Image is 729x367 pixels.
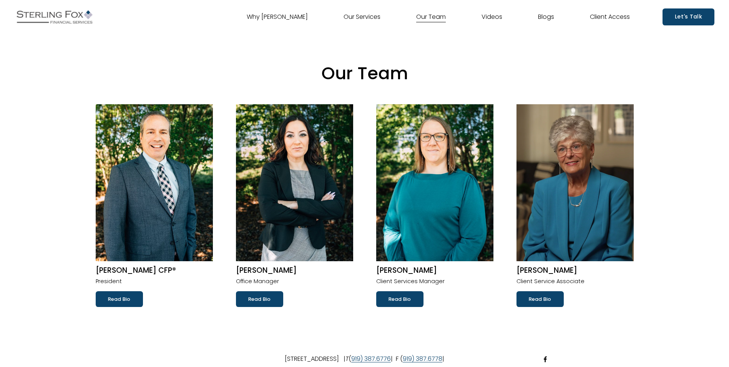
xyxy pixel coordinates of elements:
[345,354,349,363] em: T
[96,277,213,287] p: President
[96,291,143,307] a: Read Bio
[538,11,554,23] a: Blogs
[344,11,380,23] a: Our Services
[516,291,564,307] a: Read Bio
[403,354,442,365] a: 919) 387.6778
[96,266,213,275] h2: [PERSON_NAME] CFP®
[96,354,634,365] p: [STREET_ADDRESS] | ( | F ( |
[236,291,283,307] a: Read Bio
[351,354,391,365] a: 919) 387.6776
[236,104,353,261] img: Lisa M. Coello
[663,8,714,25] a: Let's Talk
[590,11,630,23] a: Client Access
[516,266,634,275] h2: [PERSON_NAME]
[376,291,423,307] a: Read Bio
[376,266,493,275] h2: [PERSON_NAME]
[542,356,548,362] a: Facebook
[516,277,634,287] p: Client Service Associate
[15,7,95,27] img: Sterling Fox Financial Services
[236,266,353,275] h2: [PERSON_NAME]
[416,11,446,23] a: Our Team
[376,104,493,261] img: Kerri Pait
[96,58,634,89] p: Our Team
[236,277,353,287] p: Office Manager
[247,11,308,23] a: Why [PERSON_NAME]
[376,277,493,287] p: Client Services Manager
[482,11,502,23] a: Videos
[96,104,213,261] img: Robert W. Volpe CFP®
